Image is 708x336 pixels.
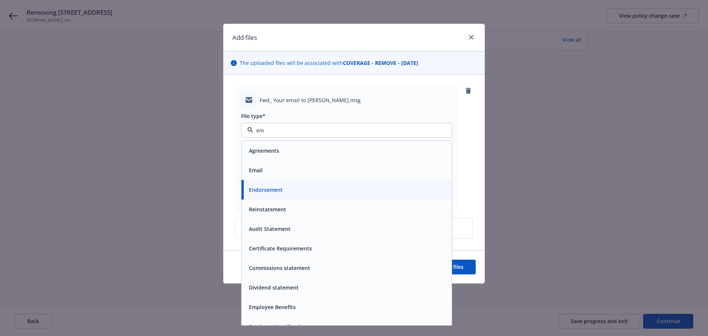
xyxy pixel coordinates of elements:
button: Commissions statement [249,264,310,272]
button: Email [249,166,263,174]
button: Add files [430,260,476,274]
button: Audit Statement [249,225,291,233]
button: Employee Handbook [249,323,302,330]
span: Add files [442,263,464,270]
a: close [467,33,476,42]
span: The uploaded files will be associated with [240,59,418,67]
button: Reinstatement [249,205,286,213]
button: Endorsement [249,186,283,194]
a: remove [464,86,473,95]
strong: COVERAGE - REMOVE - [DATE] [343,59,418,66]
div: Upload new files [235,218,473,239]
button: Agreements [249,147,279,155]
span: File type* [241,112,265,119]
button: Certificate Requirements [249,245,312,252]
span: Fwd_ Your email to [PERSON_NAME].msg [260,96,361,104]
input: Filter by keyword [253,127,437,134]
button: Employee Benefits [249,303,296,311]
h1: Add files [232,33,257,42]
button: Dividend statement [249,284,299,291]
